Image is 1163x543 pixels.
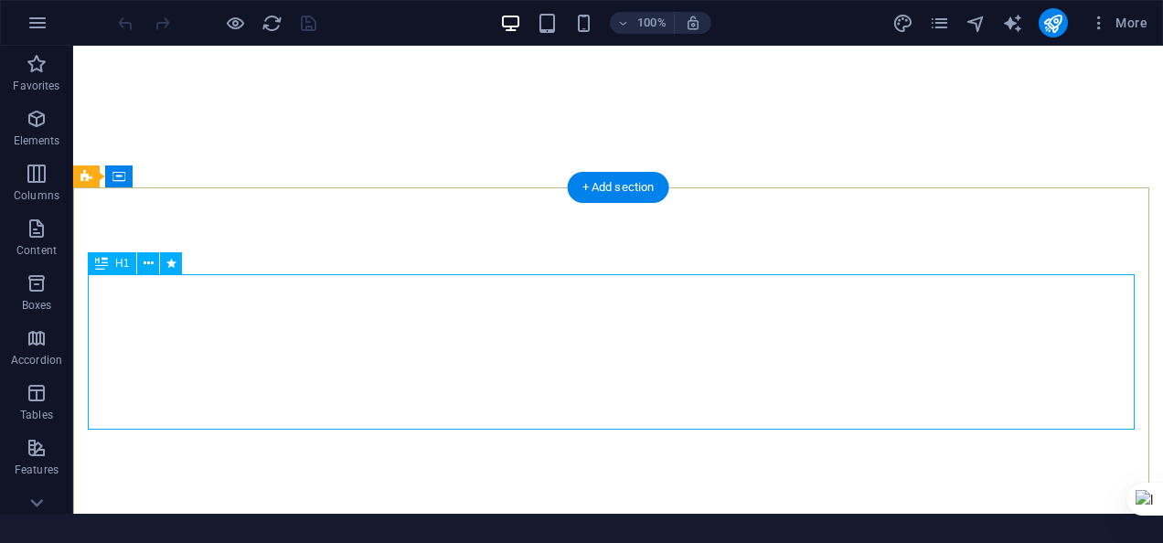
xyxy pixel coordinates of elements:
[929,12,951,34] button: pages
[610,12,675,34] button: 100%
[261,13,283,34] i: Reload page
[14,188,59,203] p: Columns
[14,133,60,148] p: Elements
[224,12,246,34] button: Click here to leave preview mode and continue editing
[568,172,669,203] div: + Add section
[15,463,59,477] p: Features
[966,12,987,34] button: navigator
[16,243,57,258] p: Content
[261,12,283,34] button: reload
[685,15,701,31] i: On resize automatically adjust zoom level to fit chosen device.
[1042,13,1063,34] i: Publish
[13,79,59,93] p: Favorites
[20,408,53,422] p: Tables
[929,13,950,34] i: Pages (Ctrl+Alt+S)
[892,13,913,34] i: Design (Ctrl+Alt+Y)
[1002,12,1024,34] button: text_generator
[115,258,129,269] span: H1
[966,13,987,34] i: Navigator
[1083,8,1155,37] button: More
[11,353,62,367] p: Accordion
[637,12,667,34] h6: 100%
[1039,8,1068,37] button: publish
[1002,13,1023,34] i: AI Writer
[22,298,52,313] p: Boxes
[892,12,914,34] button: design
[1090,14,1147,32] span: More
